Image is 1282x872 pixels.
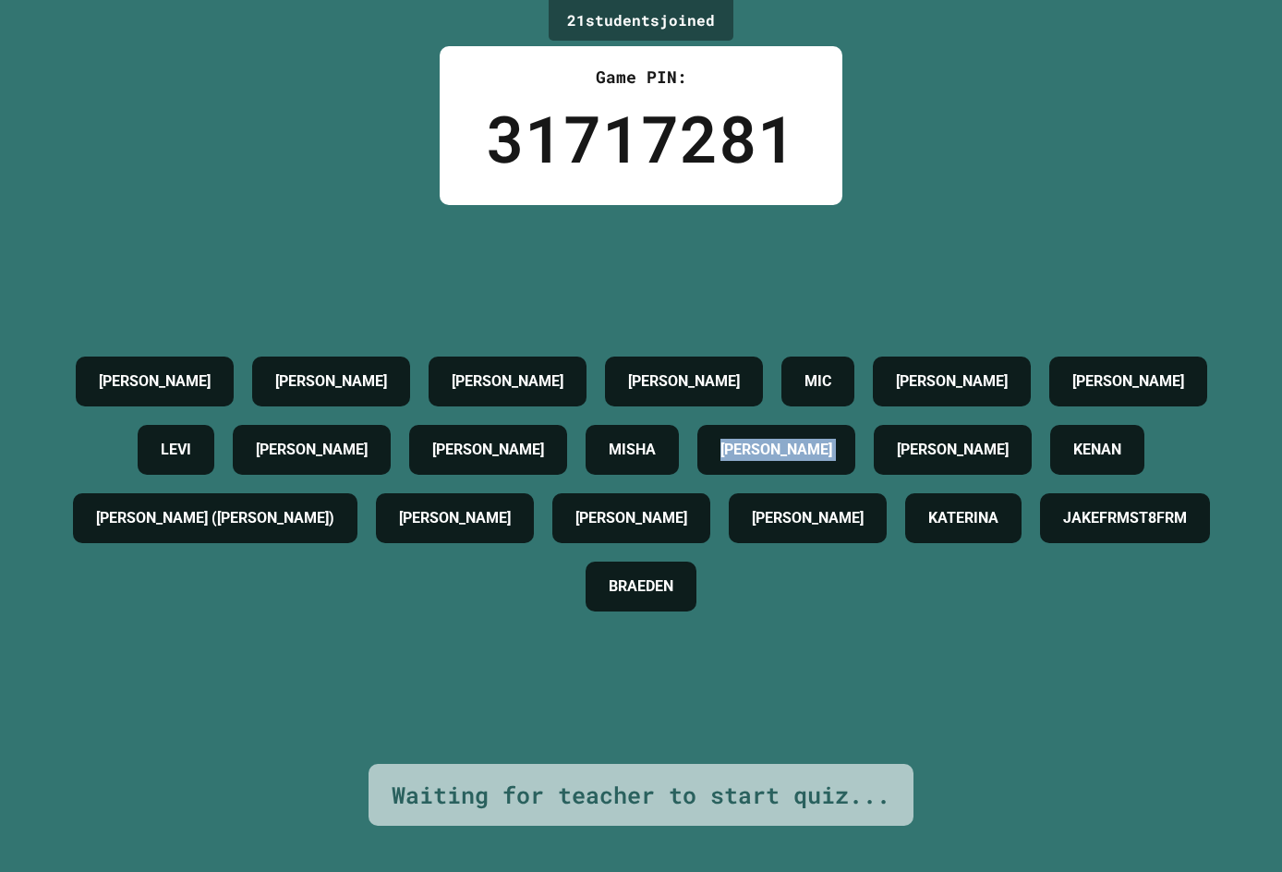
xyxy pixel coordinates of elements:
h4: [PERSON_NAME] [399,507,511,529]
div: Game PIN: [486,65,796,90]
h4: [PERSON_NAME] [752,507,864,529]
h4: [PERSON_NAME] [897,439,1009,461]
h4: MISHA [609,439,656,461]
h4: [PERSON_NAME] [575,507,687,529]
h4: JAKEFRMST8FRM [1063,507,1187,529]
h4: [PERSON_NAME] [256,439,368,461]
h4: [PERSON_NAME] [896,370,1008,393]
h4: [PERSON_NAME] [452,370,563,393]
h4: KATERINA [928,507,998,529]
h4: BRAEDEN [609,575,673,598]
h4: [PERSON_NAME] [275,370,387,393]
h4: [PERSON_NAME] [1072,370,1184,393]
div: Waiting for teacher to start quiz... [392,778,890,813]
h4: [PERSON_NAME] [99,370,211,393]
h4: MIC [804,370,831,393]
h4: [PERSON_NAME] [628,370,740,393]
div: 31717281 [486,90,796,187]
h4: [PERSON_NAME] [720,439,832,461]
h4: LEVI [161,439,191,461]
h4: [PERSON_NAME] [432,439,544,461]
h4: [PERSON_NAME] ([PERSON_NAME]) [96,507,334,529]
h4: KENAN [1073,439,1121,461]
